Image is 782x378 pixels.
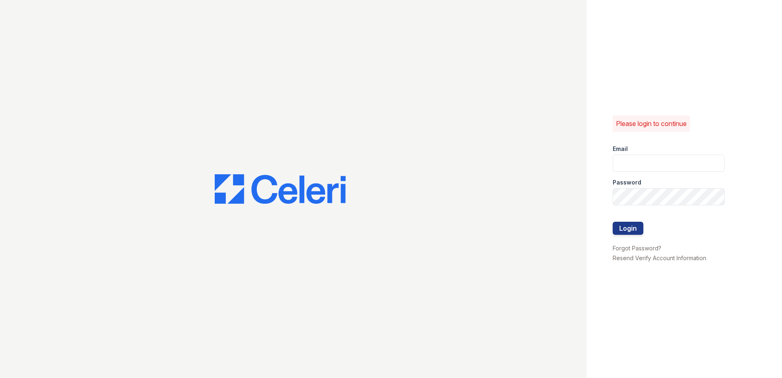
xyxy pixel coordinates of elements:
a: Forgot Password? [613,245,661,252]
a: Resend Verify Account Information [613,254,706,261]
label: Password [613,178,641,187]
img: CE_Logo_Blue-a8612792a0a2168367f1c8372b55b34899dd931a85d93a1a3d3e32e68fde9ad4.png [215,174,346,204]
p: Please login to continue [616,119,687,128]
button: Login [613,222,643,235]
label: Email [613,145,628,153]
